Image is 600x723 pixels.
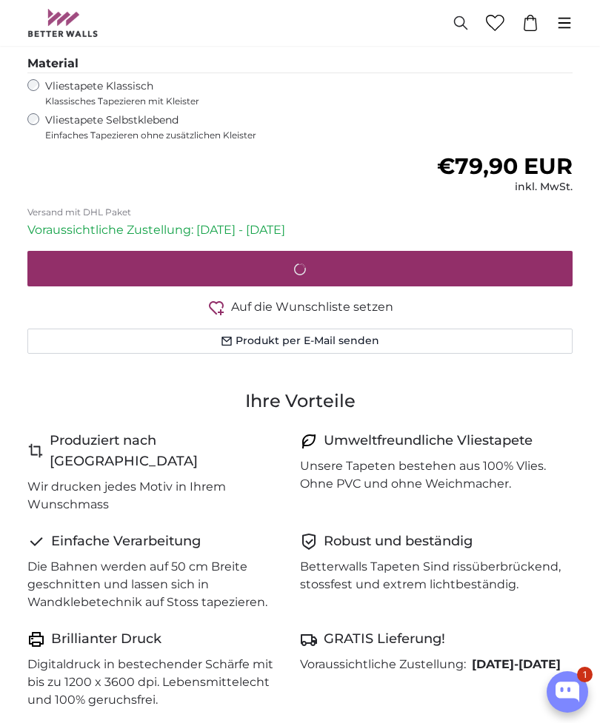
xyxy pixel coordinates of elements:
p: Unsere Tapeten bestehen aus 100% Vlies. Ohne PVC und ohne Weichmacher. [300,457,561,493]
button: Auf die Wunschliste setzen [27,298,573,317]
span: €79,90 EUR [437,152,573,180]
h4: Umweltfreundliche Vliestapete [324,431,533,451]
legend: Material [27,55,573,73]
div: inkl. MwSt. [437,180,573,195]
p: Wir drucken jedes Motiv in Ihrem Wunschmass [27,478,288,514]
button: Produkt per E-Mail senden [27,329,573,354]
h3: Ihre Vorteile [27,389,573,413]
h4: Brillianter Druck [51,629,161,650]
b: - [472,657,561,671]
p: Versand mit DHL Paket [27,206,573,218]
span: [DATE] [472,657,514,671]
button: Open chatbox [547,671,588,713]
p: Die Bahnen werden auf 50 cm Breite geschnitten und lassen sich in Wandklebetechnik auf Stoss tape... [27,558,288,611]
span: Einfaches Tapezieren ohne zusätzlichen Kleister [45,130,390,141]
img: Betterwalls [27,9,99,37]
h4: GRATIS Lieferung! [324,629,445,650]
span: Auf die Wunschliste setzen [231,298,393,316]
p: Voraussichtliche Zustellung: [DATE] - [DATE] [27,221,573,239]
div: 1 [577,667,593,682]
h4: Produziert nach [GEOGRAPHIC_DATA] [50,431,288,472]
h4: Robust und beständig [324,531,473,552]
span: [DATE] [519,657,561,671]
p: Digitaldruck in bestechender Schärfe mit bis zu 1200 x 3600 dpi. Lebensmittelecht und 100% geruch... [27,656,288,709]
p: Betterwalls Tapeten Sind rissüberbrückend, stossfest und extrem lichtbeständig. [300,558,561,593]
label: Vliestapete Selbstklebend [45,113,390,141]
p: Voraussichtliche Zustellung: [300,656,466,673]
span: Klassisches Tapezieren mit Kleister [45,95,307,107]
label: Vliestapete Klassisch [45,79,307,107]
h4: Einfache Verarbeitung [51,531,201,552]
